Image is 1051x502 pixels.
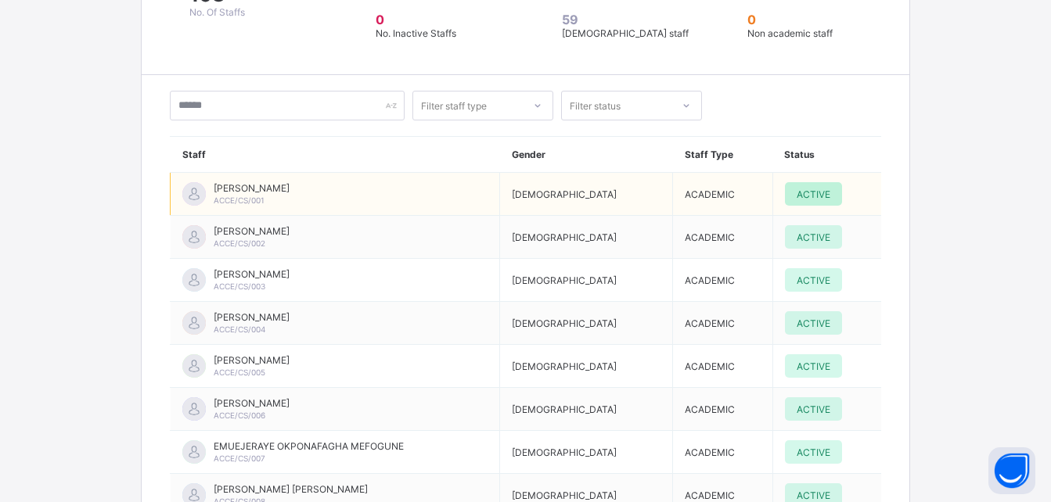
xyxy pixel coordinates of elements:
[797,317,830,329] span: ACTIVE
[214,195,265,205] span: ACCE/CS/001
[500,259,673,302] td: [DEMOGRAPHIC_DATA]
[214,182,290,194] span: [PERSON_NAME]
[214,368,265,377] span: ACCE/CS/005
[214,225,290,237] span: [PERSON_NAME]
[500,345,673,388] td: [DEMOGRAPHIC_DATA]
[500,173,673,216] td: [DEMOGRAPHIC_DATA]
[673,173,772,216] td: ACADEMIC
[747,12,884,27] span: 0
[673,259,772,302] td: ACADEMIC
[376,12,513,27] span: 0
[988,447,1035,494] button: Open asap
[797,489,830,501] span: ACTIVE
[797,188,830,200] span: ACTIVE
[562,12,699,27] span: 59
[171,137,500,173] th: Staff
[214,325,265,334] span: ACCE/CS/004
[214,397,290,409] span: [PERSON_NAME]
[797,274,830,286] span: ACTIVE
[500,388,673,431] td: [DEMOGRAPHIC_DATA]
[673,137,772,173] th: Staff Type
[562,27,689,39] span: [DEMOGRAPHIC_DATA] staff
[214,281,265,291] span: ACCE/CS/003
[772,137,881,173] th: Status
[214,354,290,366] span: [PERSON_NAME]
[214,238,265,248] span: ACCE/CS/002
[673,345,772,388] td: ACADEMIC
[797,403,830,415] span: ACTIVE
[214,311,290,323] span: [PERSON_NAME]
[214,440,404,452] span: EMUEJERAYE OKPONAFAGHA MEFOGUNE
[214,268,290,280] span: [PERSON_NAME]
[797,360,830,372] span: ACTIVE
[673,388,772,431] td: ACADEMIC
[673,216,772,259] td: ACADEMIC
[500,137,673,173] th: Gender
[673,431,772,474] td: ACADEMIC
[500,431,673,474] td: [DEMOGRAPHIC_DATA]
[747,27,833,39] span: Non academic staff
[421,91,487,120] div: Filter staff type
[797,446,830,458] span: ACTIVE
[500,302,673,345] td: [DEMOGRAPHIC_DATA]
[673,302,772,345] td: ACADEMIC
[500,216,673,259] td: [DEMOGRAPHIC_DATA]
[189,6,245,18] span: No. Of Staffs
[214,411,265,420] span: ACCE/CS/006
[376,27,456,39] span: No. Inactive Staffs
[797,231,830,243] span: ACTIVE
[214,483,368,495] span: [PERSON_NAME] [PERSON_NAME]
[214,454,265,463] span: ACCE/CS/007
[570,91,621,120] div: Filter status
